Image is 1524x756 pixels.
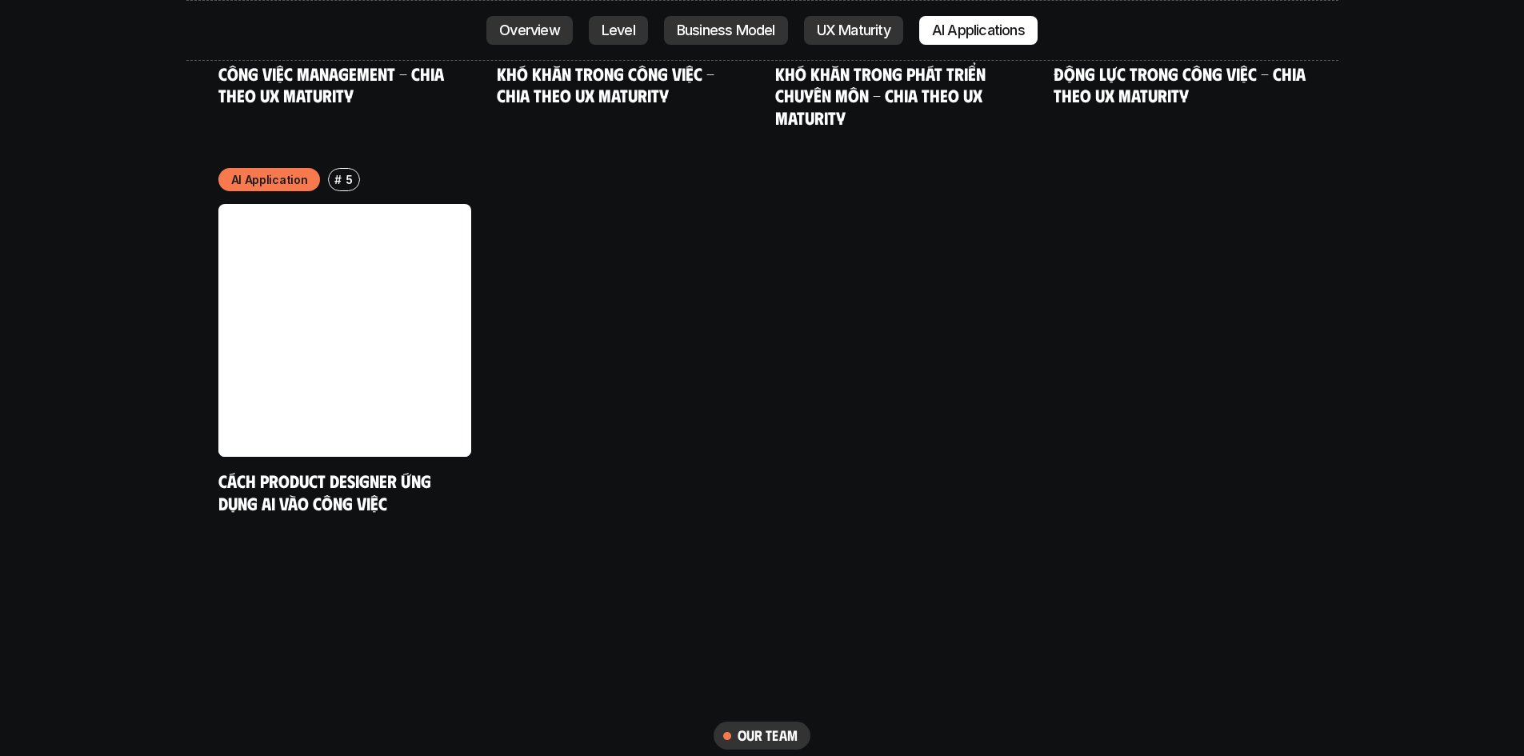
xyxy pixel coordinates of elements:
a: Công việc Management - Chia theo UX maturity [218,62,448,106]
p: AI Application [231,171,308,188]
a: Khó khăn trong công việc - Chia theo UX Maturity [497,62,718,106]
h6: # [334,174,342,186]
h6: our team [738,726,798,745]
a: Động lực trong công việc - Chia theo UX Maturity [1054,62,1310,106]
a: Khó khăn trong phát triển chuyên môn - Chia theo UX Maturity [775,62,990,128]
p: 5 [346,171,353,188]
a: Overview [486,16,573,45]
a: Cách Product Designer ứng dụng AI vào công việc [218,470,435,514]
